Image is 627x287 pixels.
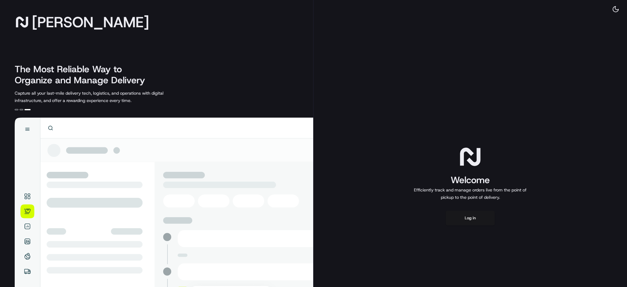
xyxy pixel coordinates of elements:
button: Log in [446,211,495,225]
h1: Welcome [411,174,529,186]
p: Efficiently track and manage orders live from the point of pickup to the point of delivery. [411,186,529,201]
p: Capture all your last-mile delivery tech, logistics, and operations with digital infrastructure, ... [15,89,191,104]
h2: The Most Reliable Way to Organize and Manage Delivery [15,64,152,86]
span: [PERSON_NAME] [32,16,149,28]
